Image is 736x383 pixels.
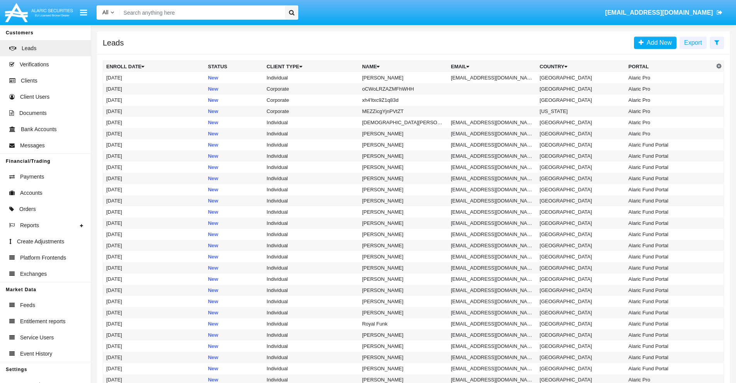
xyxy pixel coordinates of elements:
td: New [205,296,263,307]
td: [PERSON_NAME] [359,262,448,273]
span: Clients [21,77,37,85]
td: [GEOGRAPHIC_DATA] [537,307,626,318]
a: [EMAIL_ADDRESS][DOMAIN_NAME] [602,2,726,24]
td: Corporate [263,106,359,117]
span: Export [684,39,702,46]
td: Individual [263,251,359,262]
td: [PERSON_NAME] [359,218,448,229]
td: Alaric Fund Portal [626,251,714,262]
td: [GEOGRAPHIC_DATA] [537,173,626,184]
td: New [205,218,263,229]
td: [PERSON_NAME] [359,341,448,352]
td: Alaric Pro [626,94,714,106]
td: [EMAIL_ADDRESS][DOMAIN_NAME] [448,251,537,262]
button: Export [680,37,707,49]
span: Client Users [20,93,49,101]
td: Alaric Fund Portal [626,206,714,218]
td: Alaric Fund Portal [626,329,714,341]
td: [EMAIL_ADDRESS][DOMAIN_NAME] [448,318,537,329]
td: [PERSON_NAME] [359,307,448,318]
td: Alaric Fund Portal [626,341,714,352]
td: Individual [263,128,359,139]
td: [US_STATE] [537,106,626,117]
td: New [205,262,263,273]
td: [DATE] [103,72,205,83]
td: [EMAIL_ADDRESS][DOMAIN_NAME] [448,218,537,229]
td: [EMAIL_ADDRESS][DOMAIN_NAME] [448,273,537,285]
span: Verifications [20,61,49,69]
td: New [205,72,263,83]
td: [GEOGRAPHIC_DATA] [537,262,626,273]
td: Individual [263,72,359,83]
td: Alaric Fund Portal [626,318,714,329]
td: [DATE] [103,329,205,341]
td: Individual [263,218,359,229]
td: Individual [263,184,359,195]
td: [GEOGRAPHIC_DATA] [537,318,626,329]
td: [DATE] [103,240,205,251]
td: [EMAIL_ADDRESS][DOMAIN_NAME] [448,150,537,162]
td: [PERSON_NAME] [359,195,448,206]
td: [EMAIL_ADDRESS][DOMAIN_NAME] [448,307,537,318]
td: [DATE] [103,363,205,374]
td: Alaric Fund Portal [626,139,714,150]
td: Individual [263,262,359,273]
td: [EMAIL_ADDRESS][DOMAIN_NAME] [448,206,537,218]
td: [EMAIL_ADDRESS][DOMAIN_NAME] [448,329,537,341]
td: Individual [263,273,359,285]
th: Portal [626,61,714,73]
td: New [205,83,263,94]
td: [GEOGRAPHIC_DATA] [537,83,626,94]
td: Alaric Fund Portal [626,195,714,206]
td: [EMAIL_ADDRESS][DOMAIN_NAME] [448,128,537,139]
td: [DATE] [103,318,205,329]
td: Corporate [263,83,359,94]
td: Alaric Fund Portal [626,352,714,363]
td: New [205,150,263,162]
td: Individual [263,341,359,352]
td: New [205,273,263,285]
td: Alaric Fund Portal [626,296,714,307]
td: [GEOGRAPHIC_DATA] [537,341,626,352]
td: [GEOGRAPHIC_DATA] [537,285,626,296]
h5: Leads [103,40,124,46]
td: xh4'ltxc9Z1q83d [359,94,448,106]
td: [DATE] [103,94,205,106]
td: Individual [263,139,359,150]
td: [EMAIL_ADDRESS][DOMAIN_NAME] [448,117,537,128]
td: [PERSON_NAME] [359,150,448,162]
td: New [205,363,263,374]
td: New [205,329,263,341]
td: [PERSON_NAME] [359,229,448,240]
td: [GEOGRAPHIC_DATA] [537,329,626,341]
td: Individual [263,206,359,218]
td: Alaric Fund Portal [626,240,714,251]
span: Service Users [20,334,54,342]
td: [GEOGRAPHIC_DATA] [537,251,626,262]
td: [EMAIL_ADDRESS][DOMAIN_NAME] [448,352,537,363]
span: Event History [20,350,52,358]
td: [GEOGRAPHIC_DATA] [537,363,626,374]
td: New [205,251,263,262]
td: [GEOGRAPHIC_DATA] [537,72,626,83]
td: New [205,106,263,117]
td: [EMAIL_ADDRESS][DOMAIN_NAME] [448,296,537,307]
td: Alaric Fund Portal [626,262,714,273]
td: New [205,162,263,173]
a: All [97,8,120,17]
td: [GEOGRAPHIC_DATA] [537,128,626,139]
td: [PERSON_NAME] [359,206,448,218]
td: [DATE] [103,150,205,162]
td: Alaric Pro [626,72,714,83]
td: [DATE] [103,184,205,195]
td: Individual [263,318,359,329]
td: Alaric Fund Portal [626,162,714,173]
td: [EMAIL_ADDRESS][DOMAIN_NAME] [448,363,537,374]
td: Alaric Fund Portal [626,218,714,229]
td: [GEOGRAPHIC_DATA] [537,162,626,173]
td: [PERSON_NAME] [359,128,448,139]
span: Leads [22,44,36,52]
td: New [205,285,263,296]
th: Status [205,61,263,73]
td: Alaric Pro [626,83,714,94]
